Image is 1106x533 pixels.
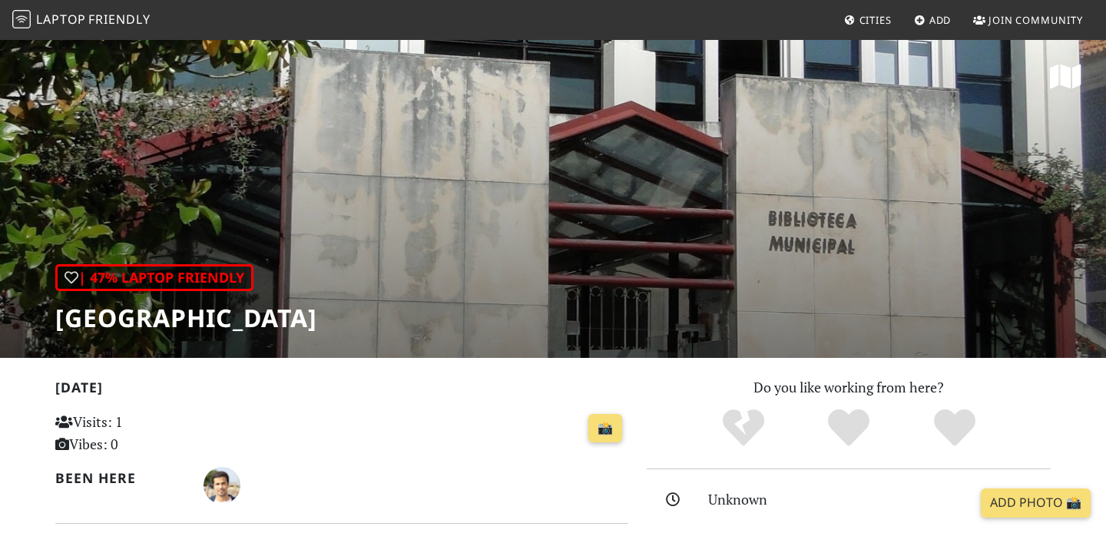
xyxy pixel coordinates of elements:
img: LaptopFriendly [12,10,31,28]
h2: [DATE] [55,379,628,402]
a: Cities [838,6,898,34]
h1: [GEOGRAPHIC_DATA] [55,303,317,333]
a: 📸 [588,414,622,443]
h2: Been here [55,470,185,486]
a: Join Community [967,6,1089,34]
span: Add [929,13,952,27]
a: LaptopFriendly LaptopFriendly [12,7,151,34]
div: Definitely! [902,407,1008,449]
a: Add [908,6,958,34]
img: 1459-tiago.jpg [204,467,240,504]
div: Unknown [708,488,1060,511]
p: Do you like working from here? [647,376,1051,399]
span: Laptop [36,11,86,28]
span: Tiago Gala [204,475,240,493]
a: Add Photo 📸 [981,488,1091,518]
span: Cities [859,13,892,27]
div: No [690,407,796,449]
span: Friendly [88,11,150,28]
div: | 47% Laptop Friendly [55,264,253,291]
div: Yes [796,407,902,449]
p: Visits: 1 Vibes: 0 [55,411,234,455]
span: Join Community [988,13,1083,27]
